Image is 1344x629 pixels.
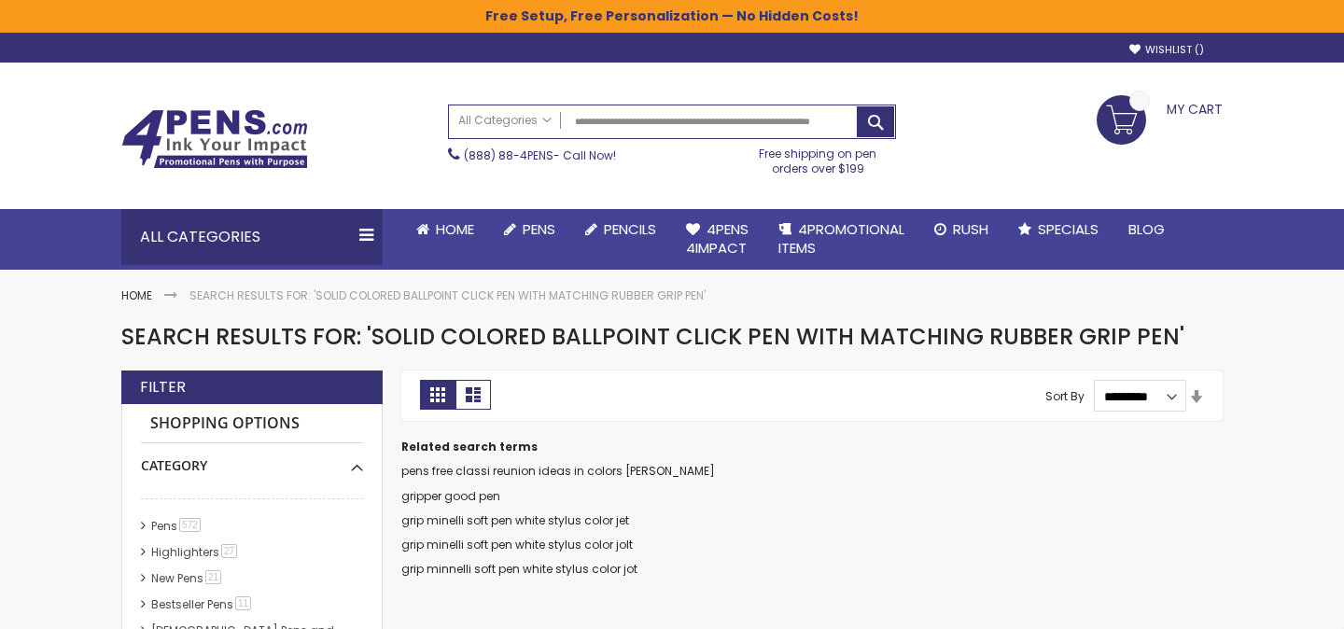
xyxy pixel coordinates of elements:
span: Pencils [604,219,656,239]
a: Specials [1003,209,1113,250]
a: Pens [489,209,570,250]
span: 27 [221,544,237,558]
span: 11 [235,596,251,610]
a: grip minelli soft pen white stylus color jolt [401,537,633,552]
a: grip minnelli soft pen white stylus color jot [401,561,637,577]
strong: Shopping Options [141,404,363,444]
a: Pencils [570,209,671,250]
span: 572 [179,518,201,532]
span: Blog [1128,219,1165,239]
span: Home [436,219,474,239]
span: Search results for: 'Solid Colored Ballpoint Click Pen with Matching Rubber Grip Pen' [121,321,1184,352]
span: 4PROMOTIONAL ITEMS [778,219,904,258]
a: (888) 88-4PENS [464,147,553,163]
a: Blog [1113,209,1180,250]
strong: Grid [420,380,455,410]
span: - Call Now! [464,147,616,163]
strong: Search results for: 'Solid Colored Ballpoint Click Pen with Matching Rubber Grip Pen' [189,287,706,303]
a: Bestseller Pens11 [147,596,258,612]
strong: Filter [140,377,186,398]
a: pens free classi reunion ideas in colors [PERSON_NAME] [401,463,715,479]
a: gripper good pen [401,488,500,504]
img: 4Pens Custom Pens and Promotional Products [121,109,308,169]
span: 4Pens 4impact [686,219,749,258]
div: Free shipping on pen orders over $199 [740,139,897,176]
span: Pens [523,219,555,239]
a: Wishlist [1129,43,1204,57]
a: Highlighters27 [147,544,244,560]
span: All Categories [458,113,552,128]
span: Specials [1038,219,1099,239]
a: New Pens21 [147,570,228,586]
div: All Categories [121,209,383,265]
a: 4Pens4impact [671,209,763,270]
label: Sort By [1045,388,1085,404]
a: Home [121,287,152,303]
a: Pens572 [147,518,207,534]
a: grip minelli soft pen white stylus color jet [401,512,629,528]
a: All Categories [449,105,561,136]
a: 4PROMOTIONALITEMS [763,209,919,270]
a: Home [401,209,489,250]
dt: Related search terms [401,440,1223,454]
span: Rush [953,219,988,239]
span: 21 [205,570,221,584]
div: Category [141,443,363,475]
a: Rush [919,209,1003,250]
